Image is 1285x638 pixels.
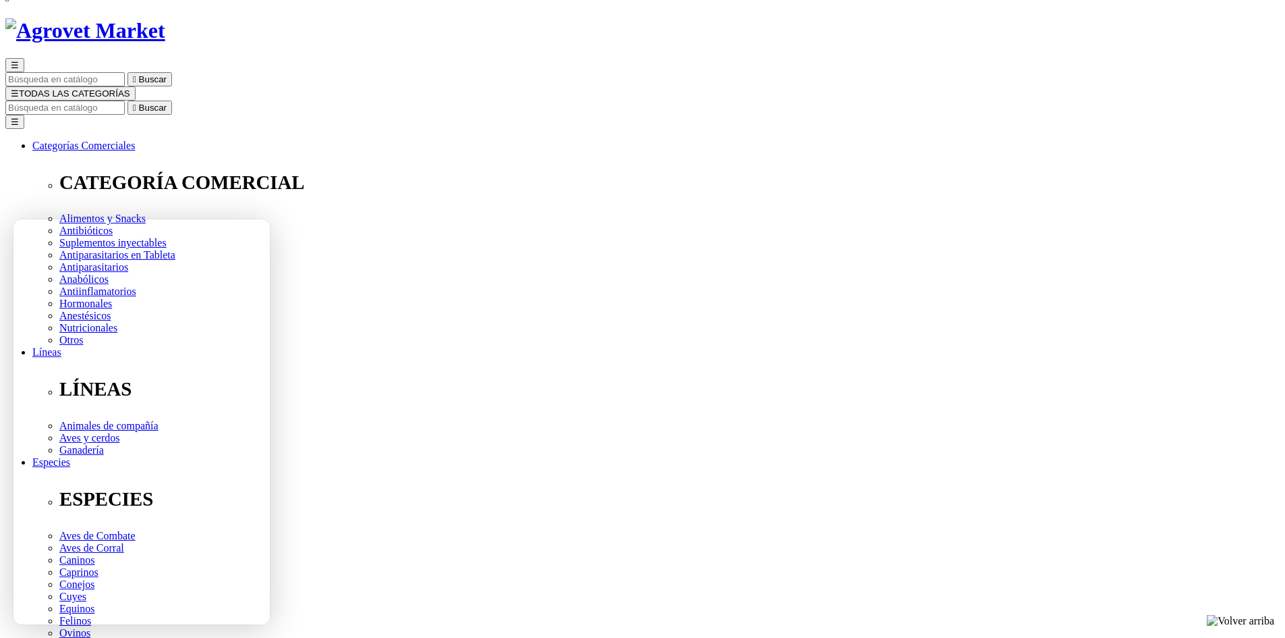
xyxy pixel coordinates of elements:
button: ☰TODAS LAS CATEGORÍAS [5,86,136,101]
p: CATEGORÍA COMERCIAL [59,171,1280,194]
p: ESPECIES [59,488,1280,510]
p: LÍNEAS [59,378,1280,400]
i:  [133,74,136,84]
iframe: Brevo live chat [13,219,270,624]
img: Agrovet Market [5,18,165,43]
a: Alimentos y Snacks [59,213,146,224]
a: Categorías Comerciales [32,140,135,151]
button: ☰ [5,115,24,129]
span: ☰ [11,88,19,99]
img: Volver arriba [1207,615,1274,627]
button:  Buscar [127,72,172,86]
span: Buscar [139,74,167,84]
span: Buscar [139,103,167,113]
button:  Buscar [127,101,172,115]
span: ☰ [11,60,19,70]
i:  [133,103,136,113]
input: Buscar [5,72,125,86]
input: Buscar [5,101,125,115]
button: ☰ [5,58,24,72]
a: Felinos [59,615,91,627]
